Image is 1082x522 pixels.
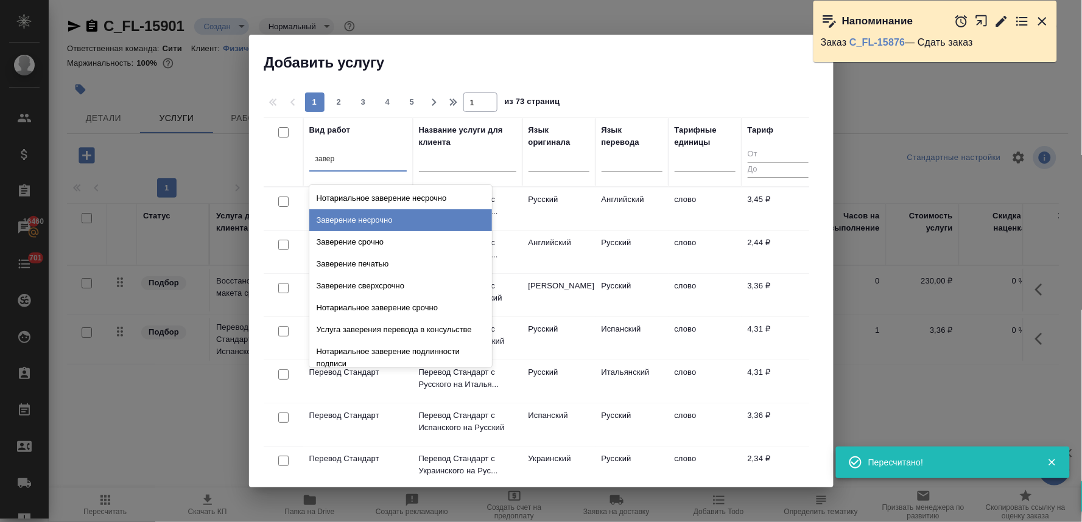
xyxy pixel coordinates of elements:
h2: Добавить услугу [264,53,834,72]
td: слово [669,403,742,446]
td: 3,36 ₽ [742,403,815,446]
p: Перевод Стандарт [309,366,407,378]
td: Английский [595,187,669,230]
td: слово [669,360,742,403]
p: Заказ — Сдать заказ [821,37,1050,49]
button: 3 [354,92,373,112]
td: Русский [595,403,669,446]
button: Редактировать [994,14,1009,29]
td: слово [669,187,742,230]
td: Итальянский [595,360,669,403]
button: Перейти в todo [1015,14,1030,29]
td: Испанский [595,317,669,360]
div: Нотариальное заверение несрочно [309,187,492,209]
p: Перевод Стандарт с Украинского на Рус... [419,453,516,477]
td: Русский [522,317,595,360]
button: close [810,40,829,58]
p: Перевод Стандарт [309,409,407,422]
div: Язык перевода [602,124,662,148]
span: 2 [329,96,349,108]
div: Нотариальное заверение подлинности подписи [309,341,492,375]
a: C_FL-15876 [849,37,905,47]
div: Вид работ [309,124,351,136]
button: Открыть в новой вкладке [975,8,989,34]
td: 3,45 ₽ [742,187,815,230]
p: Перевод Стандарт с Русского на Италья... [419,366,516,391]
p: Перевод Стандарт [309,453,407,465]
button: Отложить [954,14,969,29]
button: 2 [329,92,349,112]
div: Заверение печатью [309,253,492,275]
p: Перевод Стандарт с Испанского на Русский [419,409,516,434]
td: Украинский [522,447,595,489]
td: 4,31 ₽ [742,317,815,360]
div: Услуга заверения перевода в консульстве [309,319,492,341]
input: До [748,162,809,178]
td: Русский [595,447,669,489]
button: 4 [378,92,398,112]
td: слово [669,447,742,489]
span: 5 [402,96,422,108]
p: Напоминание [842,15,913,27]
button: 5 [402,92,422,112]
div: Тарифные единицы [675,124,736,148]
td: слово [669,274,742,316]
td: Английский [522,231,595,273]
input: От [748,147,809,162]
div: Нотариальное заверение срочно [309,297,492,319]
button: Закрыть [1039,457,1064,468]
td: слово [669,231,742,273]
div: Тариф [748,124,774,136]
div: Название услуги для клиента [419,124,516,148]
td: Испанский [522,403,595,446]
button: Закрыть [1035,14,1050,29]
td: 2,34 ₽ [742,447,815,489]
td: слово [669,317,742,360]
td: Русский [595,231,669,273]
div: Язык оригинала [529,124,589,148]
td: Русский [522,360,595,403]
span: 4 [378,96,398,108]
div: Заверение несрочно [309,209,492,231]
div: Заверение сверхсрочно [309,275,492,297]
td: 2,44 ₽ [742,231,815,273]
td: Русский [522,187,595,230]
span: из 73 страниц [505,94,560,112]
td: 4,31 ₽ [742,360,815,403]
div: Пересчитано! [868,456,1029,468]
span: 3 [354,96,373,108]
td: [PERSON_NAME] [522,274,595,316]
div: Заверение срочно [309,231,492,253]
td: Русский [595,274,669,316]
td: 3,36 ₽ [742,274,815,316]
